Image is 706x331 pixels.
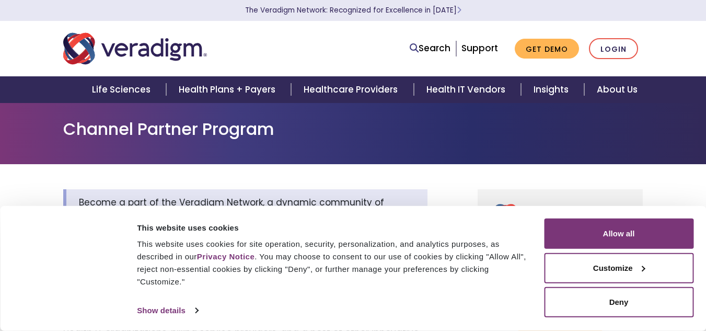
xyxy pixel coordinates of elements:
[166,76,291,103] a: Health Plans + Payers
[414,76,521,103] a: Health IT Vendors
[197,252,254,261] a: Privacy Notice
[410,41,450,55] a: Search
[584,76,650,103] a: About Us
[291,76,413,103] a: Healthcare Providers
[63,119,643,139] h1: Channel Partner Program
[515,39,579,59] a: Get Demo
[79,76,166,103] a: Life Sciences
[79,196,403,252] span: Become a part of the Veradigm Network, a dynamic community of companies working together to provi...
[589,38,638,60] a: Login
[486,198,635,266] img: Veradigm Channel Partner Program
[544,287,693,317] button: Deny
[461,42,498,54] a: Support
[544,219,693,249] button: Allow all
[245,5,461,15] a: The Veradigm Network: Recognized for Excellence in [DATE]Learn More
[457,5,461,15] span: Learn More
[137,238,532,288] div: This website uses cookies for site operation, security, personalization, and analytics purposes, ...
[521,76,584,103] a: Insights
[137,221,532,234] div: This website uses cookies
[137,303,198,318] a: Show details
[63,31,207,66] img: Veradigm logo
[544,253,693,283] button: Customize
